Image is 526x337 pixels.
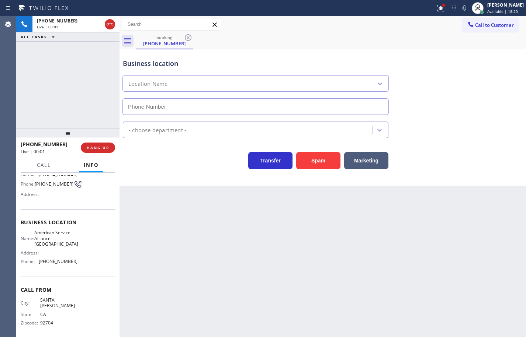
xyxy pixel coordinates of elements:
span: Name: [21,171,39,177]
span: SANTA [PERSON_NAME] [40,297,77,309]
span: [PHONE_NUMBER] [35,181,73,187]
span: Available | 18:20 [487,9,518,14]
span: Address: [21,250,40,256]
button: ALL TASKS [16,32,62,41]
span: Zipcode: [21,320,40,326]
div: [PHONE_NUMBER] [136,40,192,47]
span: City: [21,300,40,306]
div: [PERSON_NAME] [487,2,524,8]
span: [PHONE_NUMBER] [39,171,77,177]
span: HANG UP [87,145,109,150]
div: Business location [123,59,388,69]
button: Marketing [344,152,388,169]
span: Call to Customer [475,22,514,28]
input: Search [122,18,221,30]
span: CA [40,312,77,317]
div: - choose department - [129,126,186,134]
button: Call [32,158,55,172]
span: [PHONE_NUMBER] [37,18,77,24]
button: Transfer [248,152,293,169]
span: Live | 00:01 [37,24,58,29]
button: Info [79,158,103,172]
span: [PHONE_NUMBER] [39,259,77,264]
button: Mute [459,3,470,13]
div: (714) 679-8954 [136,33,192,49]
span: ALL TASKS [21,34,47,39]
span: State: [21,312,40,317]
span: Address: [21,192,40,197]
span: Call [37,162,51,168]
button: Call to Customer [462,18,519,32]
span: American Service Alliance [GEOGRAPHIC_DATA] [34,230,78,247]
span: 92704 [40,320,77,326]
button: Spam [296,152,340,169]
span: Call From [21,286,115,293]
button: HANG UP [81,143,115,153]
input: Phone Number [122,98,389,115]
button: Hang up [105,19,115,29]
span: Live | 00:01 [21,148,45,155]
span: Phone: [21,181,35,187]
div: Location Name [128,80,168,88]
span: [PHONE_NUMBER] [21,141,68,148]
span: Phone: [21,259,39,264]
div: booking [136,35,192,40]
span: Info [84,162,99,168]
span: Business location [21,219,115,226]
span: Name: [21,236,34,241]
